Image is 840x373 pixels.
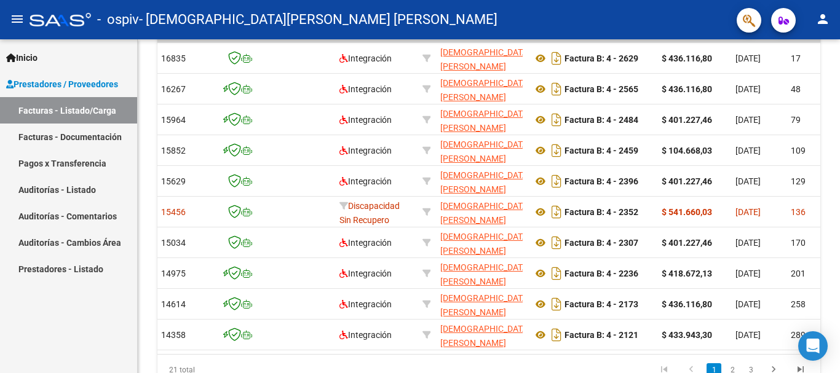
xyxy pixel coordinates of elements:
[139,6,497,33] span: - [DEMOGRAPHIC_DATA][PERSON_NAME] [PERSON_NAME]
[791,299,806,309] span: 258
[440,232,530,270] span: [DEMOGRAPHIC_DATA][PERSON_NAME] [PERSON_NAME]
[735,84,761,94] span: [DATE]
[161,53,186,63] span: 16835
[565,115,638,125] strong: Factura B: 4 - 2484
[549,325,565,345] i: Descargar documento
[549,49,565,68] i: Descargar documento
[662,207,712,217] strong: $ 541.660,03
[440,324,530,362] span: [DEMOGRAPHIC_DATA][PERSON_NAME] [PERSON_NAME]
[549,233,565,253] i: Descargar documento
[662,53,712,63] strong: $ 436.116,80
[549,79,565,99] i: Descargar documento
[339,238,392,248] span: Integración
[339,299,392,309] span: Integración
[339,115,392,125] span: Integración
[791,238,806,248] span: 170
[735,330,761,340] span: [DATE]
[735,299,761,309] span: [DATE]
[161,269,186,278] span: 14975
[565,146,638,155] strong: Factura B: 4 - 2459
[440,45,523,71] div: 27234534276
[549,202,565,222] i: Descargar documento
[440,293,530,331] span: [DEMOGRAPHIC_DATA][PERSON_NAME] [PERSON_NAME]
[339,269,392,278] span: Integración
[791,115,801,125] span: 79
[791,176,806,186] span: 129
[339,201,400,225] span: Discapacidad Sin Recupero
[549,141,565,160] i: Descargar documento
[339,146,392,155] span: Integración
[440,322,523,348] div: 27234534276
[565,53,638,63] strong: Factura B: 4 - 2629
[549,294,565,314] i: Descargar documento
[565,84,638,94] strong: Factura B: 4 - 2565
[791,330,806,340] span: 289
[440,168,523,194] div: 27234534276
[549,264,565,283] i: Descargar documento
[440,230,523,256] div: 27234534276
[161,146,186,155] span: 15852
[815,12,830,26] mat-icon: person
[161,207,186,217] span: 15456
[662,146,712,155] strong: $ 104.668,03
[440,138,523,163] div: 27234534276
[791,146,806,155] span: 109
[161,176,186,186] span: 15629
[440,78,530,116] span: [DEMOGRAPHIC_DATA][PERSON_NAME] [PERSON_NAME]
[440,109,530,147] span: [DEMOGRAPHIC_DATA][PERSON_NAME] [PERSON_NAME]
[735,207,761,217] span: [DATE]
[662,238,712,248] strong: $ 401.227,46
[161,115,186,125] span: 15964
[798,331,828,361] div: Open Intercom Messenger
[549,110,565,130] i: Descargar documento
[339,176,392,186] span: Integración
[440,261,523,286] div: 27234534276
[161,299,186,309] span: 14614
[339,330,392,340] span: Integración
[339,84,392,94] span: Integración
[440,139,530,178] span: [DEMOGRAPHIC_DATA][PERSON_NAME] [PERSON_NAME]
[440,291,523,317] div: 27234534276
[565,207,638,217] strong: Factura B: 4 - 2352
[735,115,761,125] span: [DATE]
[735,53,761,63] span: [DATE]
[662,269,712,278] strong: $ 418.672,13
[565,330,638,340] strong: Factura B: 4 - 2121
[440,170,530,208] span: [DEMOGRAPHIC_DATA][PERSON_NAME] [PERSON_NAME]
[565,269,638,278] strong: Factura B: 4 - 2236
[735,238,761,248] span: [DATE]
[161,330,186,340] span: 14358
[339,53,392,63] span: Integración
[97,6,139,33] span: - ospiv
[565,238,638,248] strong: Factura B: 4 - 2307
[735,176,761,186] span: [DATE]
[662,84,712,94] strong: $ 436.116,80
[440,76,523,102] div: 27234534276
[565,176,638,186] strong: Factura B: 4 - 2396
[440,262,530,300] span: [DEMOGRAPHIC_DATA][PERSON_NAME] [PERSON_NAME]
[735,146,761,155] span: [DATE]
[662,176,712,186] strong: $ 401.227,46
[565,299,638,309] strong: Factura B: 4 - 2173
[791,84,801,94] span: 48
[440,201,530,239] span: [DEMOGRAPHIC_DATA][PERSON_NAME] [PERSON_NAME]
[662,299,712,309] strong: $ 436.116,80
[440,47,530,85] span: [DEMOGRAPHIC_DATA][PERSON_NAME] [PERSON_NAME]
[791,269,806,278] span: 201
[440,199,523,225] div: 27234534276
[791,53,801,63] span: 17
[440,107,523,133] div: 27234534276
[662,330,712,340] strong: $ 433.943,30
[10,12,25,26] mat-icon: menu
[6,51,38,65] span: Inicio
[662,115,712,125] strong: $ 401.227,46
[161,238,186,248] span: 15034
[791,207,806,217] span: 136
[735,269,761,278] span: [DATE]
[161,84,186,94] span: 16267
[6,77,118,91] span: Prestadores / Proveedores
[549,171,565,191] i: Descargar documento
